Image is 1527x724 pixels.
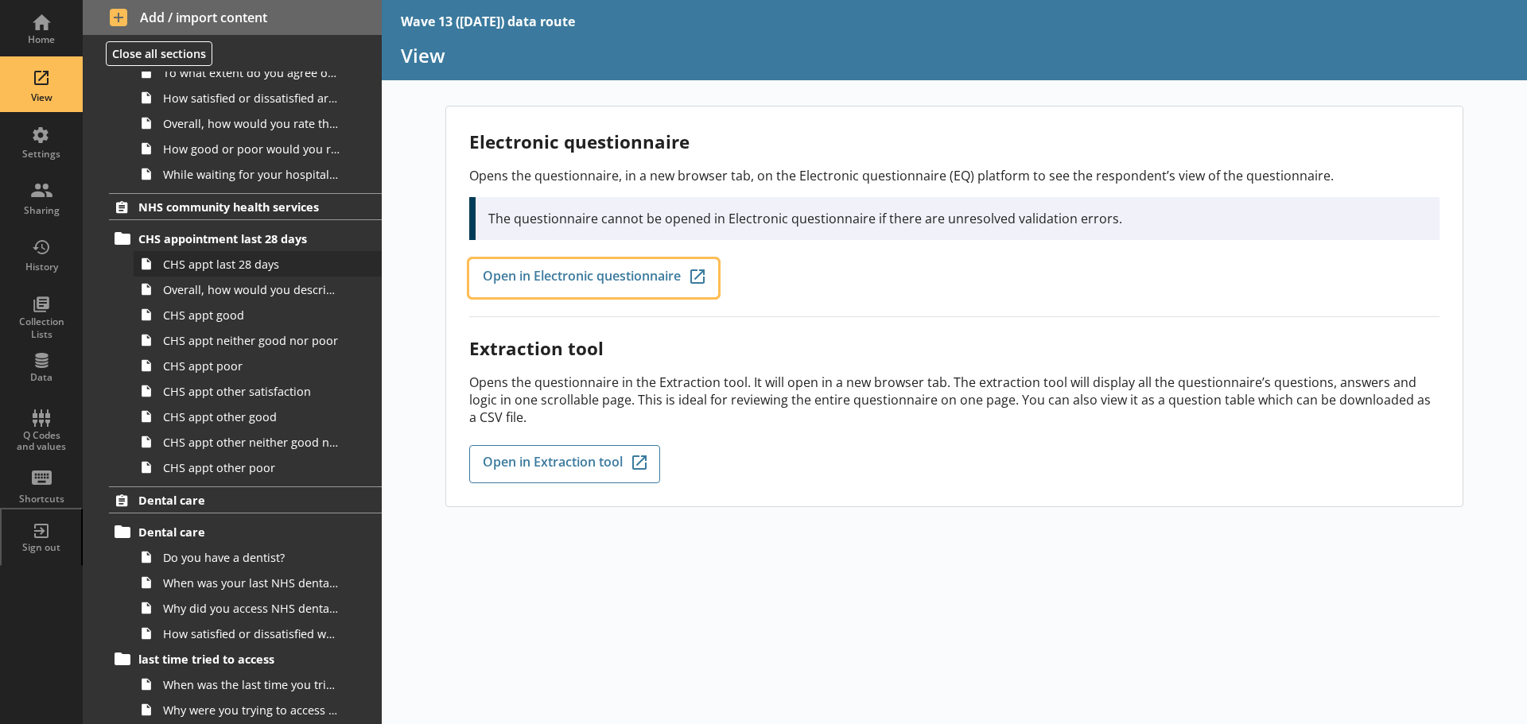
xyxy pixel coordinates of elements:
[163,384,340,399] span: CHS appt other satisfaction
[134,404,382,429] a: CHS appt other good
[116,226,382,480] li: CHS appointment last 28 daysCHS appt last 28 daysOverall, how would you describe your experience ...
[134,85,382,110] a: How satisfied or dissatisfied are you with the communication about your wait?
[134,251,382,277] a: CHS appt last 28 days
[469,167,1440,184] p: Opens the questionnaire, in a new browser tab, on the Electronic questionnaire (EQ) platform to s...
[483,269,681,287] span: Open in Electronic questionnaire
[134,595,382,621] a: Why did you access NHS dental care on this occasion?
[163,409,340,424] span: CHS appt other good
[163,601,340,616] span: Why did you access NHS dental care on this occasion?
[401,43,1508,68] h1: View
[163,141,340,157] span: How good or poor would you rate your overall experience of waiting for your hospital appointment?
[134,161,382,187] a: While waiting for your hospital appointment what, if anything, could improve your experience?
[14,261,69,273] div: History
[469,374,1440,426] p: Opens the questionnaire in the Extraction tool. It will open in a new browser tab. The extraction...
[163,91,340,106] span: How satisfied or dissatisfied are you with the communication about your wait?
[163,257,340,272] span: CHS appt last 28 days
[134,455,382,480] a: CHS appt other poor
[163,435,340,450] span: CHS appt other neither good nor poor
[134,697,382,722] a: Why were you trying to access NHS dental care on this occasion?
[138,493,334,508] span: Dental care
[134,60,382,85] a: To what extent do you agree or disagree that you understood the information given to you about ho...
[401,13,575,30] div: Wave 13 ([DATE]) data route
[14,493,69,505] div: Shortcuts
[163,333,340,348] span: CHS appt neither good nor poor
[163,460,340,475] span: CHS appt other poor
[138,231,334,246] span: CHS appointment last 28 days
[14,316,69,340] div: Collection Lists
[14,541,69,554] div: Sign out
[163,677,340,692] span: When was the last time you tried to access NHS dental care?
[134,110,382,136] a: Overall, how would you rate the administration of your care?
[109,519,382,544] a: Dental care
[138,525,334,540] span: Dental care
[134,429,382,455] a: CHS appt other neither good nor poor
[488,210,1427,227] p: The questionnaire cannot be opened in Electronic questionnaire if there are unresolved validation...
[134,621,382,646] a: How satisfied or dissatisfied were you with the NHS dental care you received?
[106,41,212,66] button: Close all sections
[109,226,382,251] a: CHS appointment last 28 days
[134,277,382,302] a: Overall, how would you describe your experience at your last appointment with the [Untitled answer]?
[163,65,340,80] span: To what extent do you agree or disagree that you understood the information given to you about ho...
[14,91,69,104] div: View
[134,327,382,353] a: CHS appt neither good nor poor
[163,550,340,565] span: Do you have a dentist?
[134,672,382,697] a: When was the last time you tried to access NHS dental care?
[14,430,69,453] div: Q Codes and values
[138,652,334,667] span: last time tried to access
[109,193,382,220] a: NHS community health services
[134,544,382,570] a: Do you have a dentist?
[163,308,340,323] span: CHS appt good
[134,378,382,404] a: CHS appt other satisfaction
[134,136,382,161] a: How good or poor would you rate your overall experience of waiting for your hospital appointment?
[163,116,340,131] span: Overall, how would you rate the administration of your care?
[163,358,340,374] span: CHS appt poor
[14,371,69,384] div: Data
[163,626,340,641] span: How satisfied or dissatisfied were you with the NHS dental care you received?
[163,282,340,297] span: Overall, how would you describe your experience at your last appointment with the [Untitled answer]?
[483,455,623,473] span: Open in Extraction tool
[134,353,382,378] a: CHS appt poor
[83,193,382,480] li: NHS community health servicesCHS appointment last 28 daysCHS appt last 28 daysOverall, how would ...
[134,302,382,327] a: CHS appt good
[163,703,340,718] span: Why were you trying to access NHS dental care on this occasion?
[14,33,69,46] div: Home
[469,130,1440,154] h2: Electronic questionnaire
[109,486,382,513] a: Dental care
[469,336,1440,361] h2: Extraction tool
[109,646,382,672] a: last time tried to access
[116,519,382,646] li: Dental careDo you have a dentist?When was your last NHS dental appointment?Why did you access NHS...
[469,259,718,297] a: Open in Electronic questionnaire
[110,9,356,26] span: Add / import content
[163,575,340,590] span: When was your last NHS dental appointment?
[134,570,382,595] a: When was your last NHS dental appointment?
[138,199,334,215] span: NHS community health services
[14,148,69,161] div: Settings
[14,204,69,217] div: Sharing
[469,445,660,483] a: Open in Extraction tool
[163,167,340,182] span: While waiting for your hospital appointment what, if anything, could improve your experience?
